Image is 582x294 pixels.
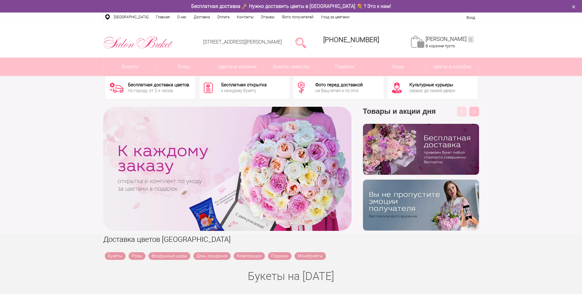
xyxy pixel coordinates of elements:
[103,34,173,50] img: Цветы Нижний Новгород
[257,13,278,22] a: Отзывы
[295,252,326,260] a: Монобукеты
[469,107,479,117] button: Next
[363,107,479,124] h3: Товары и акции дня
[148,252,190,260] a: Воздушные шары
[318,58,372,76] a: Подарки
[315,83,363,87] div: Фото перед доставкой
[214,13,233,22] a: Оплата
[128,83,189,87] div: Бесплатная доставка цветов
[317,13,353,22] a: Уход за цветами
[103,234,479,245] h1: Доставка цветов [GEOGRAPHIC_DATA]
[278,13,317,22] a: Фото получателей
[105,252,126,260] a: Букеты
[211,58,264,76] a: Цветы в корзине
[372,58,425,76] span: Кому
[467,15,475,20] a: Вход
[268,252,291,260] a: Подарки
[234,252,265,260] a: Композиции
[315,88,363,93] div: на Ваш email и по sms
[233,13,257,22] a: Контакты
[190,13,214,22] a: Доставка
[363,180,479,231] img: v9wy31nijnvkfycrkduev4dhgt9psb7e.png.webp
[323,36,379,44] span: [PHONE_NUMBER]
[409,83,455,87] div: Культурные курьеры
[409,88,455,93] div: сервис до самой двери
[129,252,145,260] a: Розы
[426,36,474,43] a: [PERSON_NAME]
[426,44,455,48] span: В корзине пусто
[221,88,267,93] div: к каждому букету
[264,58,318,76] a: Букеты невесты
[128,88,189,93] div: по городу, от 2-х часов
[203,39,282,45] a: [STREET_ADDRESS][PERSON_NAME]
[110,13,152,22] a: [GEOGRAPHIC_DATA]
[152,13,174,22] a: Главная
[363,124,479,175] img: hpaj04joss48rwypv6hbykmvk1dj7zyr.png.webp
[221,83,267,87] div: Бесплатная открытка
[468,36,474,43] ins: 0
[104,58,157,76] a: Букеты
[193,252,231,260] a: День рождения
[248,270,334,283] a: Букеты на [DATE]
[320,34,383,51] a: [PHONE_NUMBER]
[157,58,210,76] a: Розы
[99,3,484,9] div: Бесплатная доставка 🚀 Нужно доставить цветы в [GEOGRAPHIC_DATA] 💐 ? Это к нам!
[425,58,479,76] a: Цветы в коробке
[174,13,190,22] a: О нас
